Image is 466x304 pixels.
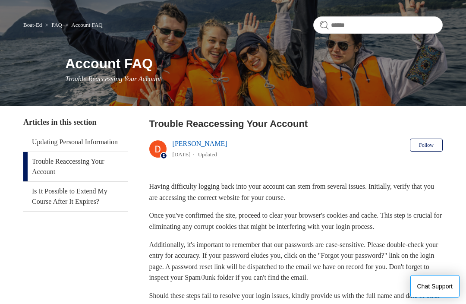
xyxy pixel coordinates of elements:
[313,16,443,34] input: Search
[23,182,128,211] a: Is It Possible to Extend My Course After It Expires?
[173,151,191,158] time: 03/01/2024, 14:55
[410,275,460,298] button: Chat Support
[71,22,102,28] a: Account FAQ
[63,22,102,28] li: Account FAQ
[198,151,217,158] li: Updated
[23,22,44,28] li: Boat-Ed
[149,117,443,131] h2: Trouble Reaccessing Your Account
[149,181,443,203] p: Having difficulty logging back into your account can stem from several issues. Initially, verify ...
[23,152,128,181] a: Trouble Reaccessing Your Account
[23,118,96,127] span: Articles in this section
[65,75,161,82] span: Trouble Reaccessing Your Account
[410,139,443,152] button: Follow Article
[149,210,443,232] p: Once you've confirmed the site, proceed to clear your browser's cookies and cache. This step is c...
[44,22,64,28] li: FAQ
[23,22,42,28] a: Boat-Ed
[23,133,128,152] a: Updating Personal Information
[65,53,443,74] h1: Account FAQ
[173,140,227,147] a: [PERSON_NAME]
[149,239,443,283] p: Additionally, it's important to remember that our passwords are case-sensitive. Please double-che...
[51,22,62,28] a: FAQ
